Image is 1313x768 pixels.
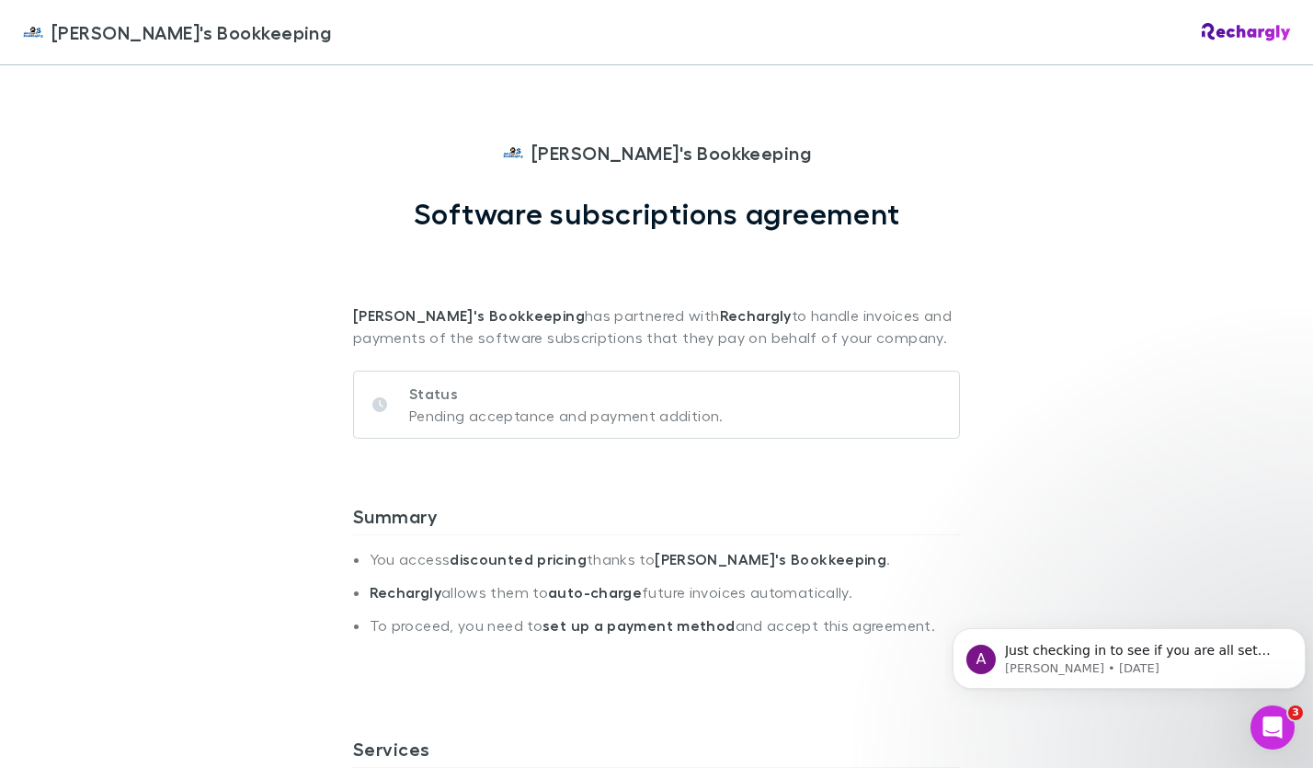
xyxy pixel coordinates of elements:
[370,583,441,602] strong: Rechargly
[655,550,886,568] strong: [PERSON_NAME]'s Bookkeeping
[1202,23,1291,41] img: Rechargly Logo
[370,583,960,616] li: allows them to future invoices automatically.
[542,616,735,635] strong: set up a payment method
[353,738,960,767] h3: Services
[531,139,811,166] span: [PERSON_NAME]'s Bookkeeping
[1250,705,1295,750] iframe: Intercom live chat
[353,505,960,534] h3: Summary
[370,550,960,583] li: You access thanks to .
[414,196,900,231] h1: Software subscriptions agreement
[450,550,587,568] strong: discounted pricing
[502,142,524,164] img: Jim's Bookkeeping's Logo
[409,405,724,427] p: Pending acceptance and payment addition.
[720,306,792,325] strong: Rechargly
[548,583,642,602] strong: auto-charge
[1288,705,1303,720] span: 3
[945,590,1313,718] iframe: Intercom notifications message
[370,616,960,649] li: To proceed, you need to and accept this agreement.
[409,383,724,405] p: Status
[22,21,44,43] img: Jim's Bookkeeping's Logo
[353,231,960,349] p: has partnered with to handle invoices and payments of the software subscriptions that they pay on...
[353,306,585,325] strong: [PERSON_NAME]'s Bookkeeping
[51,18,331,46] span: [PERSON_NAME]'s Bookkeeping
